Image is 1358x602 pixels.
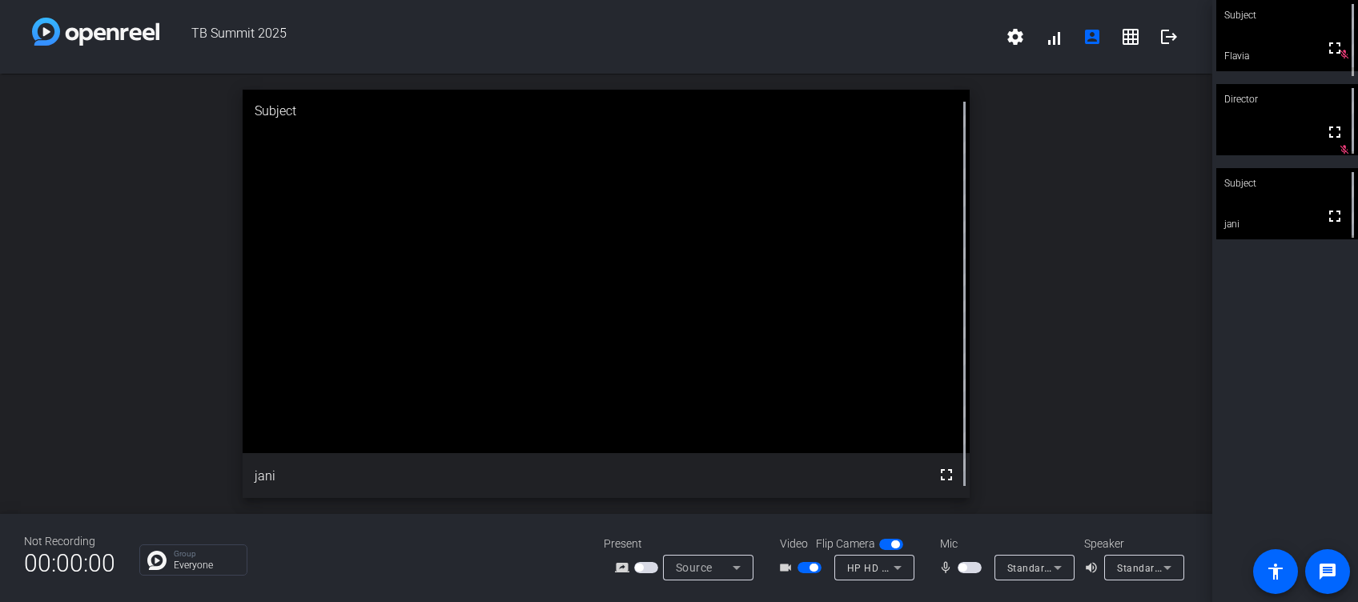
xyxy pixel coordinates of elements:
span: Standard - Headset Microphone (Poly Voyager Focus 2 Series) (047f:0154) [1007,561,1358,574]
mat-icon: screen_share_outline [615,558,634,577]
mat-icon: volume_up [1084,558,1103,577]
mat-icon: logout [1159,27,1179,46]
span: HP HD Camera (04f2:b6bf) [847,561,974,574]
mat-icon: mic_none [938,558,958,577]
mat-icon: account_box [1083,27,1102,46]
button: signal_cellular_alt [1035,18,1073,56]
mat-icon: fullscreen [937,465,956,484]
mat-icon: fullscreen [1325,122,1344,142]
img: Chat Icon [147,551,167,570]
mat-icon: videocam_outline [778,558,798,577]
p: Group [174,550,239,558]
span: TB Summit 2025 [159,18,996,56]
div: Subject [243,90,970,133]
div: Mic [924,536,1084,552]
mat-icon: message [1318,562,1337,581]
div: Subject [1216,168,1358,199]
div: Director [1216,84,1358,114]
mat-icon: grid_on [1121,27,1140,46]
div: Present [604,536,764,552]
div: Not Recording [24,533,115,550]
mat-icon: fullscreen [1325,38,1344,58]
div: Speaker [1084,536,1180,552]
mat-icon: fullscreen [1325,207,1344,226]
span: Video [780,536,808,552]
img: white-gradient.svg [32,18,159,46]
span: 00:00:00 [24,544,115,583]
mat-icon: accessibility [1266,562,1285,581]
span: Flip Camera [816,536,875,552]
p: Everyone [174,560,239,570]
span: Source [676,561,713,574]
mat-icon: settings [1006,27,1025,46]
